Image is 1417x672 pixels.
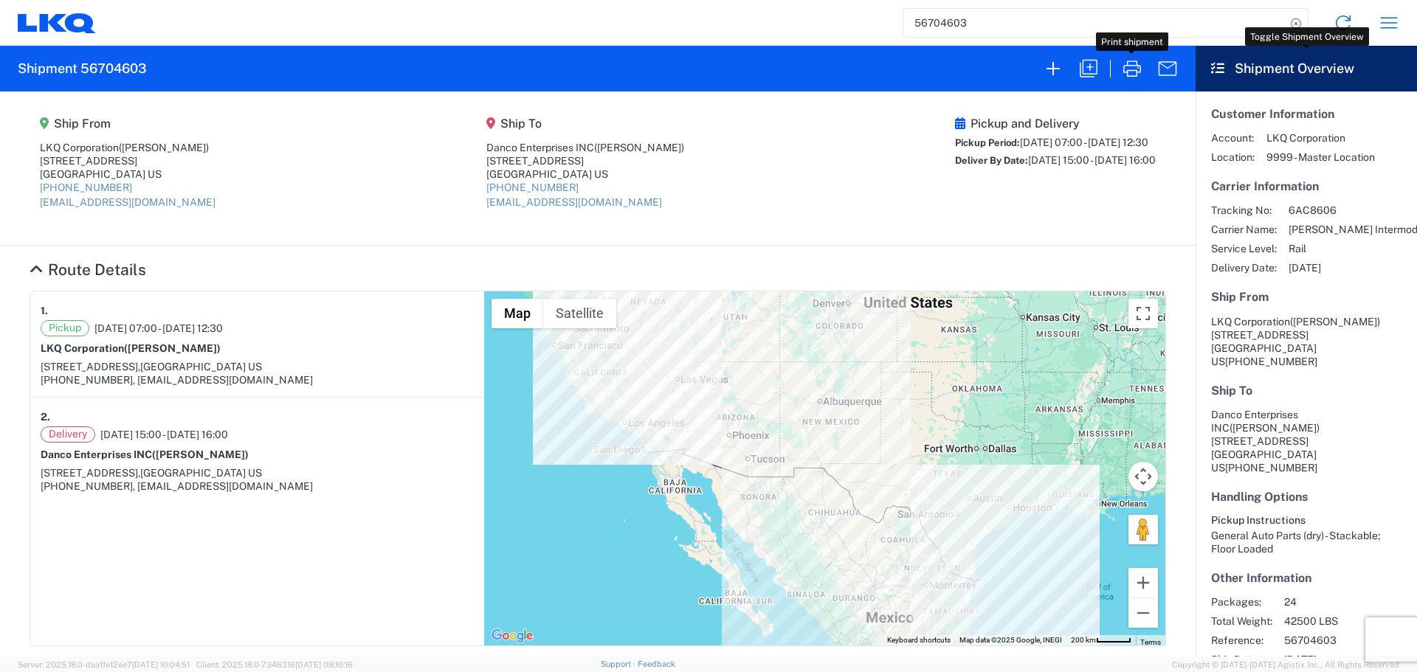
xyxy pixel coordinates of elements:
[124,342,221,354] span: ([PERSON_NAME])
[41,361,140,373] span: [STREET_ADDRESS],
[486,141,684,154] div: Danco Enterprises INC
[100,428,228,441] span: [DATE] 15:00 - [DATE] 16:00
[1230,422,1320,434] span: ([PERSON_NAME])
[40,117,216,131] h5: Ship From
[40,181,132,193] a: [PHONE_NUMBER]
[1284,614,1410,628] span: 42500 LBS
[1284,653,1410,666] span: [DATE]
[1196,46,1417,91] header: Shipment Overview
[41,373,474,387] div: [PHONE_NUMBER], [EMAIL_ADDRESS][DOMAIN_NAME]
[955,155,1028,166] span: Deliver By Date:
[41,448,249,460] strong: Danco Enterprises INC
[1128,568,1158,597] button: Zoom in
[486,117,684,131] h5: Ship To
[41,467,140,479] span: [STREET_ADDRESS],
[955,117,1156,131] h5: Pickup and Delivery
[486,196,662,208] a: [EMAIL_ADDRESS][DOMAIN_NAME]
[1211,261,1277,274] span: Delivery Date:
[1211,223,1277,236] span: Carrier Name:
[1211,329,1309,341] span: [STREET_ADDRESS]
[140,467,262,479] span: [GEOGRAPHIC_DATA] US
[638,659,675,668] a: Feedback
[1211,409,1320,447] span: Danco Enterprises INC [STREET_ADDRESS]
[18,660,190,669] span: Server: 2025.18.0-daa1fe12ee7
[30,260,146,279] a: Hide Details
[1211,571,1402,585] h5: Other Information
[1211,529,1402,555] div: General Auto Parts (dry) - Stackable; Floor Loaded
[1225,462,1317,474] span: [PHONE_NUMBER]
[1211,290,1402,304] h5: Ship From
[543,299,616,328] button: Show satellite imagery
[1266,150,1375,164] span: 9999 - Master Location
[1211,653,1272,666] span: Ship Date:
[1172,658,1399,671] span: Copyright © [DATE]-[DATE] Agistix Inc., All Rights Reserved
[488,626,537,645] img: Google
[41,426,95,443] span: Delivery
[1225,356,1317,367] span: [PHONE_NUMBER]
[41,302,48,320] strong: 1.
[1128,598,1158,628] button: Zoom out
[1071,636,1096,644] span: 200 km
[1020,136,1148,148] span: [DATE] 07:00 - [DATE] 12:30
[1211,614,1272,628] span: Total Weight:
[1266,131,1375,145] span: LKQ Corporation
[486,154,684,167] div: [STREET_ADDRESS]
[594,142,684,153] span: ([PERSON_NAME])
[492,299,543,328] button: Show street map
[887,635,951,645] button: Keyboard shortcuts
[1211,107,1402,121] h5: Customer Information
[486,181,579,193] a: [PHONE_NUMBER]
[1028,154,1156,166] span: [DATE] 15:00 - [DATE] 16:00
[41,342,221,354] strong: LKQ Corporation
[1211,316,1290,328] span: LKQ Corporation
[1284,595,1410,609] span: 24
[40,167,216,181] div: [GEOGRAPHIC_DATA] US
[18,60,147,77] h2: Shipment 56704603
[1284,634,1410,647] span: 56704603
[486,167,684,181] div: [GEOGRAPHIC_DATA] US
[903,9,1286,37] input: Shipment, tracking or reference number
[40,154,216,167] div: [STREET_ADDRESS]
[40,196,216,208] a: [EMAIL_ADDRESS][DOMAIN_NAME]
[40,141,216,154] div: LKQ Corporation
[1211,490,1402,504] h5: Handling Options
[1128,299,1158,328] button: Toggle fullscreen view
[295,660,353,669] span: [DATE] 08:10:16
[1290,316,1380,328] span: ([PERSON_NAME])
[1211,204,1277,217] span: Tracking No:
[41,479,474,493] div: [PHONE_NUMBER], [EMAIL_ADDRESS][DOMAIN_NAME]
[1066,635,1136,645] button: Map Scale: 200 km per 44 pixels
[1128,515,1158,544] button: Drag Pegman onto the map to open Street View
[955,137,1020,148] span: Pickup Period:
[1211,242,1277,255] span: Service Level:
[1211,384,1402,398] h5: Ship To
[1211,514,1402,527] h6: Pickup Instructions
[1140,638,1161,646] a: Terms
[119,142,209,153] span: ([PERSON_NAME])
[196,660,353,669] span: Client: 2025.18.0-7346316
[601,659,638,668] a: Support
[41,320,89,336] span: Pickup
[152,448,249,460] span: ([PERSON_NAME])
[959,636,1062,644] span: Map data ©2025 Google, INEGI
[1211,634,1272,647] span: Reference:
[132,660,190,669] span: [DATE] 10:04:51
[488,626,537,645] a: Open this area in Google Maps (opens a new window)
[41,408,50,426] strong: 2.
[1211,150,1255,164] span: Location:
[1211,179,1402,193] h5: Carrier Information
[1211,595,1272,609] span: Packages:
[1128,462,1158,491] button: Map camera controls
[140,361,262,373] span: [GEOGRAPHIC_DATA] US
[1211,315,1402,368] address: [GEOGRAPHIC_DATA] US
[1211,131,1255,145] span: Account:
[1211,408,1402,474] address: [GEOGRAPHIC_DATA] US
[94,322,223,335] span: [DATE] 07:00 - [DATE] 12:30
